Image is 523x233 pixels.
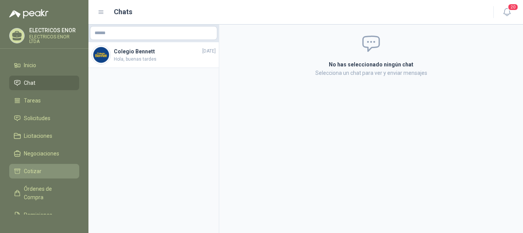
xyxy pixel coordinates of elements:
span: Órdenes de Compra [24,185,72,202]
a: Chat [9,76,79,90]
a: Inicio [9,58,79,73]
h1: Chats [114,7,132,17]
span: [DATE] [202,48,216,55]
p: ELECTRICOS ENOR LTDA [29,35,79,44]
img: Company Logo [92,46,110,64]
span: Negociaciones [24,149,59,158]
p: Selecciona un chat para ver y enviar mensajes [237,69,505,77]
a: Negociaciones [9,146,79,161]
span: Hola, buenas tardes [114,56,216,63]
span: Solicitudes [24,114,50,122]
span: Cotizar [24,167,42,175]
span: Inicio [24,61,36,69]
span: Chat [24,79,35,87]
button: 20 [500,5,514,19]
p: ELECTRICOS ENOR [29,28,79,33]
img: Logo peakr [9,9,48,18]
a: Remisiones [9,208,79,222]
h4: Colegio Bennett [114,47,201,56]
a: Solicitudes [9,111,79,126]
a: Company LogoColegio Bennett[DATE]Hola, buenas tardes [88,42,219,68]
a: Órdenes de Compra [9,182,79,205]
a: Cotizar [9,164,79,178]
span: Tareas [24,96,41,105]
h2: No has seleccionado ningún chat [237,60,505,69]
span: Licitaciones [24,132,52,140]
span: Remisiones [24,211,52,219]
a: Tareas [9,93,79,108]
span: 20 [508,3,518,11]
a: Licitaciones [9,129,79,143]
